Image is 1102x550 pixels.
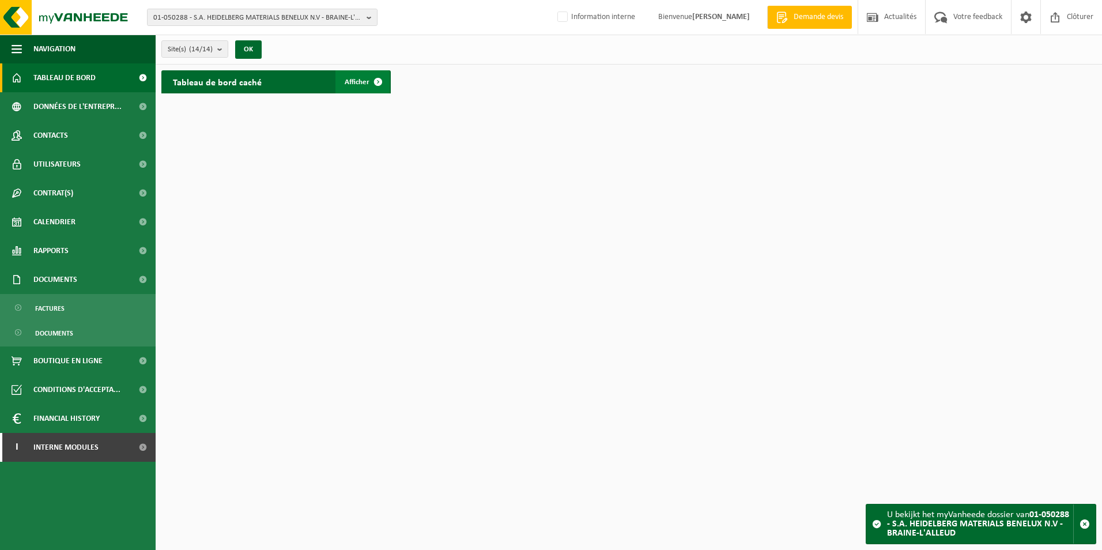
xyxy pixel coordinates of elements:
[555,9,635,26] label: Information interne
[33,121,68,150] span: Contacts
[33,150,81,179] span: Utilisateurs
[33,346,103,375] span: Boutique en ligne
[153,9,362,27] span: 01-050288 - S.A. HEIDELBERG MATERIALS BENELUX N.V - BRAINE-L'ALLEUD
[12,433,22,462] span: I
[887,504,1073,544] div: U bekijkt het myVanheede dossier van
[147,9,378,26] button: 01-050288 - S.A. HEIDELBERG MATERIALS BENELUX N.V - BRAINE-L'ALLEUD
[33,179,73,208] span: Contrat(s)
[35,297,65,319] span: Factures
[189,46,213,53] count: (14/14)
[33,236,69,265] span: Rapports
[33,92,122,121] span: Données de l'entrepr...
[3,297,153,319] a: Factures
[887,510,1069,538] strong: 01-050288 - S.A. HEIDELBERG MATERIALS BENELUX N.V - BRAINE-L'ALLEUD
[33,35,76,63] span: Navigation
[35,322,73,344] span: Documents
[767,6,852,29] a: Demande devis
[235,40,262,59] button: OK
[161,70,273,93] h2: Tableau de bord caché
[33,63,96,92] span: Tableau de bord
[791,12,846,23] span: Demande devis
[33,208,76,236] span: Calendrier
[33,433,99,462] span: Interne modules
[33,265,77,294] span: Documents
[33,375,120,404] span: Conditions d'accepta...
[3,322,153,344] a: Documents
[692,13,750,21] strong: [PERSON_NAME]
[335,70,390,93] a: Afficher
[33,404,100,433] span: Financial History
[345,78,369,86] span: Afficher
[168,41,213,58] span: Site(s)
[161,40,228,58] button: Site(s)(14/14)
